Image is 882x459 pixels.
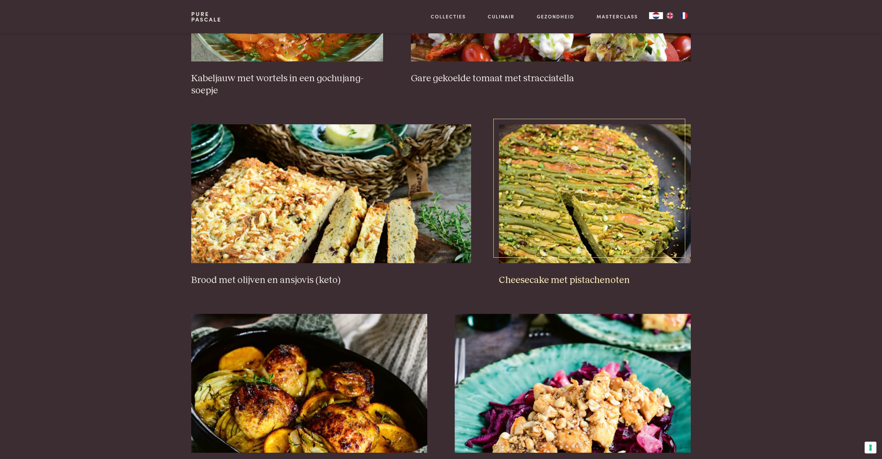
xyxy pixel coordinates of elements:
[191,124,471,286] a: Brood met olijven en ansjovis (keto) Brood met olijven en ansjovis (keto)
[455,314,690,453] img: Salade met kip en rodekool
[499,274,691,286] h3: Cheesecake met pistachenoten
[488,13,515,20] a: Culinair
[191,11,221,22] a: PurePascale
[663,12,677,19] a: EN
[499,124,691,263] img: Cheesecake met pistachenoten
[191,73,383,97] h3: Kabeljauw met wortels in een gochujang-soepje
[191,274,471,286] h3: Brood met olijven en ansjovis (keto)
[649,12,663,19] div: Language
[677,12,691,19] a: FR
[431,13,466,20] a: Collecties
[649,12,663,19] a: NL
[663,12,691,19] ul: Language list
[649,12,691,19] aside: Language selected: Nederlands
[191,124,471,263] img: Brood met olijven en ansjovis (keto)
[191,314,427,453] img: Geroosterde kip met venkel en sinaasappel
[597,13,638,20] a: Masterclass
[411,73,691,85] h3: Gare gekoelde tomaat met stracciatella
[537,13,574,20] a: Gezondheid
[499,124,691,286] a: Cheesecake met pistachenoten Cheesecake met pistachenoten
[865,442,876,453] button: Uw voorkeuren voor toestemming voor trackingtechnologieën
